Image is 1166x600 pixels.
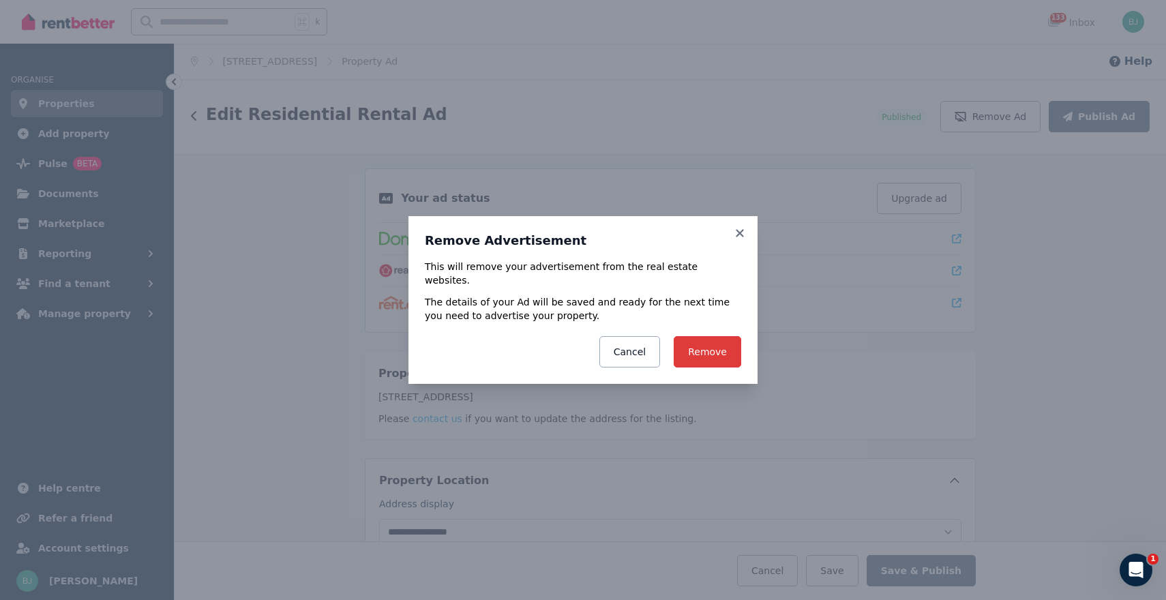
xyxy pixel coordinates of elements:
[1148,554,1158,565] span: 1
[599,336,660,367] button: Cancel
[425,295,741,322] p: The details of your Ad will be saved and ready for the next time you need to advertise your prope...
[425,232,741,249] h3: Remove Advertisement
[674,336,741,367] button: Remove
[425,260,741,287] p: This will remove your advertisement from the real estate websites.
[1120,554,1152,586] iframe: Intercom live chat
